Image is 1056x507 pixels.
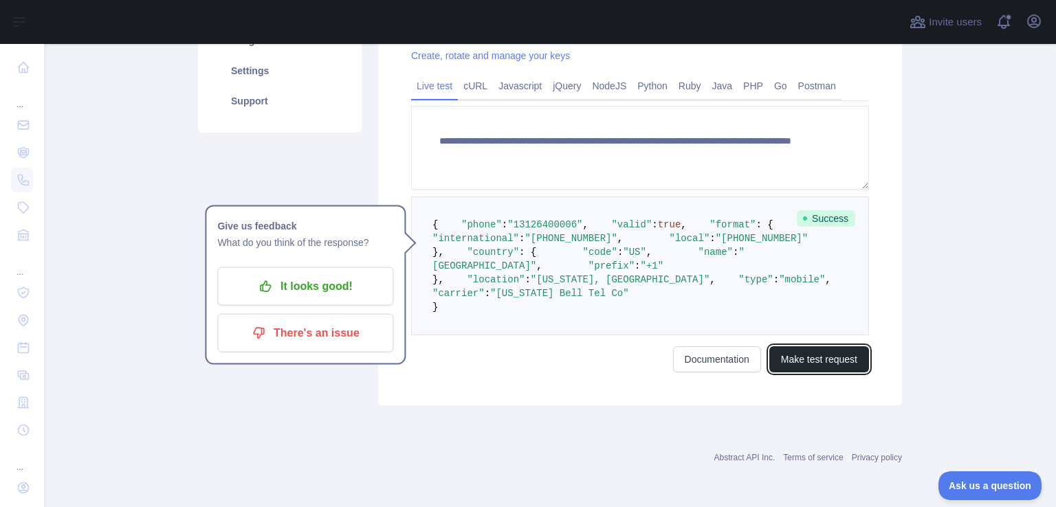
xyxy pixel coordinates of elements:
[490,288,629,299] span: "[US_STATE] Bell Tel Co"
[707,75,738,97] a: Java
[640,260,663,271] span: "+1"
[709,274,715,285] span: ,
[681,219,686,230] span: ,
[733,247,738,258] span: :
[531,274,709,285] span: "[US_STATE], [GEOGRAPHIC_DATA]"
[214,56,345,86] a: Settings
[217,234,393,251] p: What do you think of the response?
[769,75,793,97] a: Go
[507,219,582,230] span: "13126400006"
[519,247,536,258] span: : {
[938,471,1042,500] iframe: Toggle Customer Support
[458,75,493,97] a: cURL
[432,302,438,313] span: }
[461,219,502,230] span: "phone"
[669,233,709,244] span: "local"
[217,218,393,234] h1: Give us feedback
[635,260,640,271] span: :
[652,219,657,230] span: :
[217,314,393,352] button: There's an issue
[632,75,673,97] a: Python
[673,75,707,97] a: Ruby
[698,247,733,258] span: "name"
[658,219,681,230] span: true
[793,75,841,97] a: Postman
[467,247,519,258] span: "country"
[673,346,761,372] a: Documentation
[485,288,490,299] span: :
[929,14,982,30] span: Invite users
[519,233,525,244] span: :
[432,219,438,230] span: {
[11,445,33,473] div: ...
[228,322,383,345] p: There's an issue
[432,233,519,244] span: "international"
[709,219,756,230] span: "format"
[525,233,617,244] span: "[PHONE_NUMBER]"
[502,219,507,230] span: :
[228,275,383,298] p: It looks good!
[756,219,773,230] span: : {
[623,247,646,258] span: "US"
[411,75,458,97] a: Live test
[797,210,855,227] span: Success
[646,247,652,258] span: ,
[11,82,33,110] div: ...
[214,86,345,116] a: Support
[536,260,542,271] span: ,
[582,247,617,258] span: "code"
[588,260,635,271] span: "prefix"
[907,11,984,33] button: Invite users
[709,233,715,244] span: :
[769,346,869,372] button: Make test request
[582,219,588,230] span: ,
[617,247,623,258] span: :
[493,75,547,97] a: Javascript
[738,75,769,97] a: PHP
[783,453,843,462] a: Terms of service
[11,250,33,278] div: ...
[467,274,525,285] span: "location"
[547,75,586,97] a: jQuery
[611,219,652,230] span: "valid"
[716,233,808,244] span: "[PHONE_NUMBER]"
[773,274,779,285] span: :
[852,453,902,462] a: Privacy policy
[825,274,830,285] span: ,
[714,453,775,462] a: Abstract API Inc.
[432,247,745,271] span: "[GEOGRAPHIC_DATA]"
[779,274,825,285] span: "mobile"
[617,233,623,244] span: ,
[432,274,444,285] span: },
[586,75,632,97] a: NodeJS
[411,50,570,61] a: Create, rotate and manage your keys
[217,267,393,306] button: It looks good!
[432,288,485,299] span: "carrier"
[432,247,444,258] span: },
[738,274,773,285] span: "type"
[525,274,530,285] span: :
